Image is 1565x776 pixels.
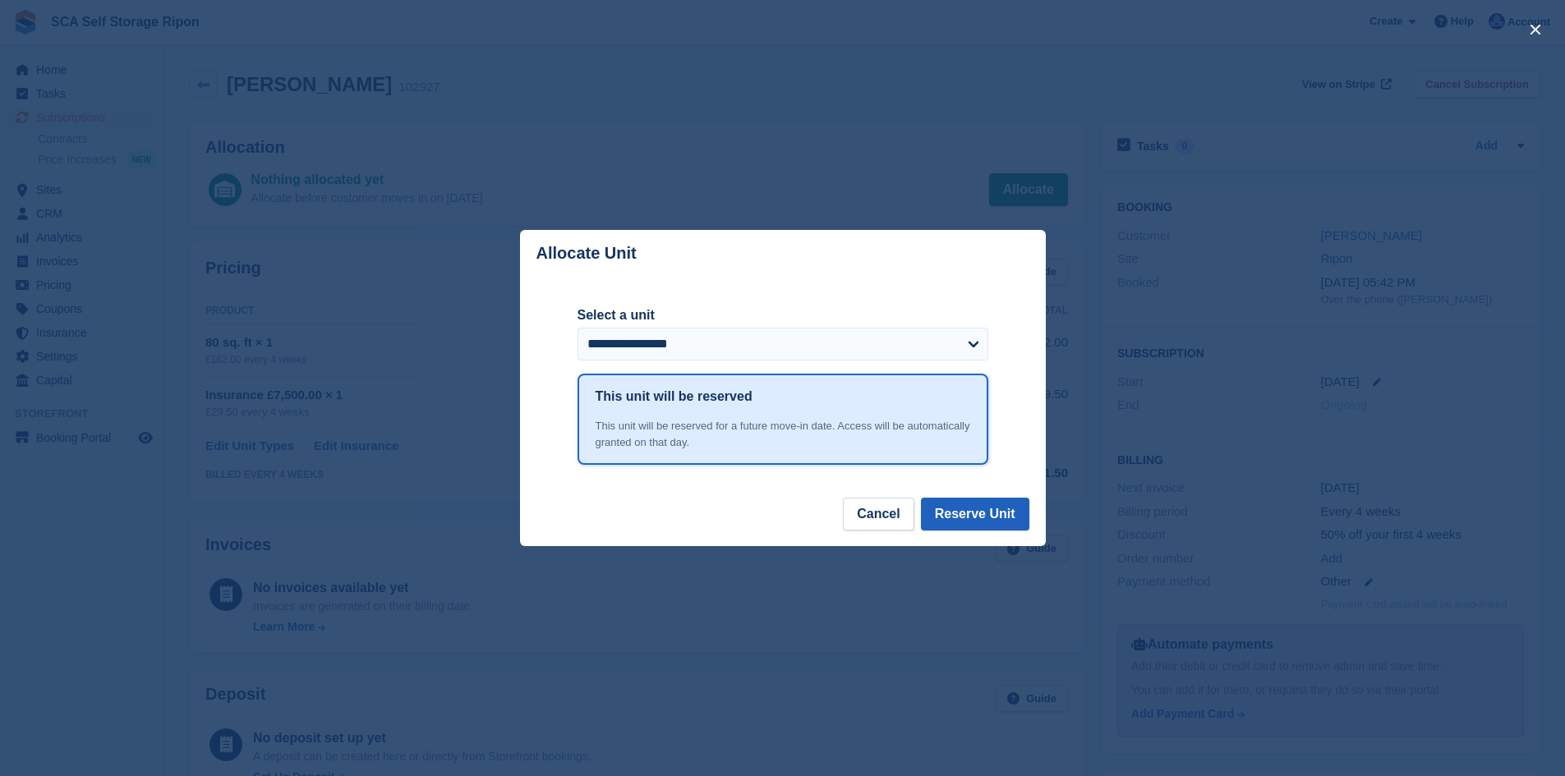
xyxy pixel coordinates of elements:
[921,498,1029,530] button: Reserve Unit
[578,305,988,325] label: Select a unit
[536,244,637,263] p: Allocate Unit
[596,418,970,450] div: This unit will be reserved for a future move-in date. Access will be automatically granted on tha...
[1522,16,1549,43] button: close
[843,498,914,530] button: Cancel
[596,387,753,406] h1: This unit will be reserved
